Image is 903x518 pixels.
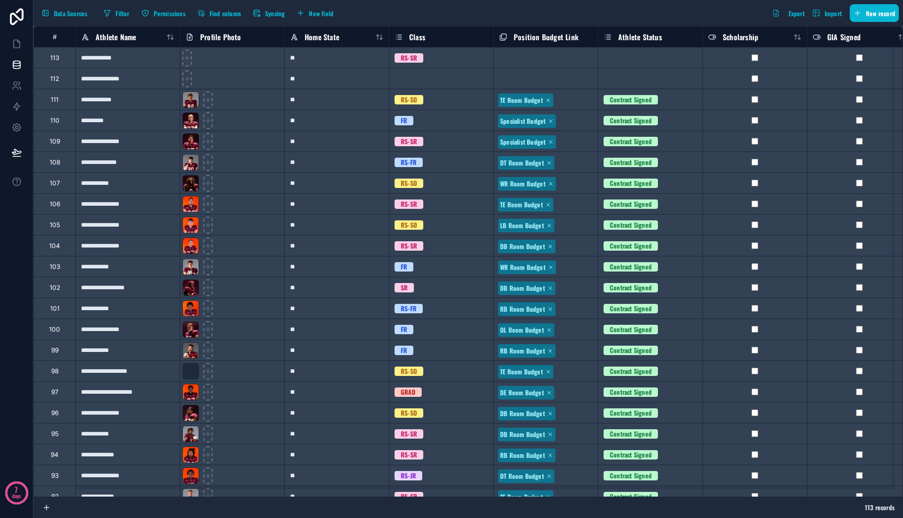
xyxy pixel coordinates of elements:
[401,179,417,188] div: RS-SO
[610,220,652,230] div: Contract Signed
[42,33,67,41] div: #
[808,4,846,22] button: Import
[500,137,546,147] div: Specialist Budget
[154,9,186,17] span: Permissions
[610,304,652,313] div: Contract Signed
[12,489,21,503] p: days
[500,179,546,189] div: WR Room Budget
[610,408,652,418] div: Contract Signed
[618,32,662,42] span: Athlete Status
[49,242,60,250] div: 104
[610,450,652,460] div: Contract Signed
[51,367,59,375] div: 98
[610,387,652,397] div: Contract Signed
[50,75,59,83] div: 112
[50,304,60,313] div: 101
[210,9,241,17] span: Find column
[789,9,805,17] span: Export
[514,32,578,42] span: Position Budget Link
[293,5,337,21] button: New field
[500,200,543,209] div: TE Room Budget
[610,367,652,376] div: Contract Signed
[401,95,417,104] div: RS-SO
[610,199,652,209] div: Contract Signed
[610,346,652,355] div: Contract Signed
[500,221,544,230] div: LB Room Budget
[99,5,133,21] button: Filter
[409,32,425,42] span: Class
[401,408,417,418] div: RS-SO
[51,430,59,438] div: 95
[401,53,417,63] div: RS-SR
[610,325,652,334] div: Contract Signed
[401,471,416,480] div: RS-JR
[200,32,241,42] span: Profile Photo
[610,116,652,125] div: Contract Signed
[610,158,652,167] div: Contract Signed
[500,367,543,376] div: TE Room Budget
[401,137,417,146] div: RS-SR
[610,492,652,501] div: Contract Signed
[50,137,60,146] div: 109
[401,450,417,460] div: RS-SR
[610,137,652,146] div: Contract Signed
[38,4,91,22] button: Data Sources
[500,325,544,335] div: OL Room Budget
[401,262,407,272] div: FR
[500,430,545,439] div: DB Room Budget
[850,4,899,22] button: New record
[610,95,652,104] div: Contract Signed
[401,387,415,397] div: GRAD
[500,284,545,293] div: DB Room Budget
[50,263,60,271] div: 103
[500,263,546,272] div: WR Room Budget
[401,158,416,167] div: RS-FR
[401,325,407,334] div: FR
[249,5,288,21] button: Syncing
[610,429,652,439] div: Contract Signed
[500,388,544,397] div: DE Room Budget
[265,9,285,17] span: Syncing
[51,472,59,480] div: 93
[96,32,136,42] span: Athlete Name
[51,96,59,104] div: 111
[51,492,59,501] div: 92
[500,116,546,126] div: Specialist Budget
[500,451,545,460] div: RB Room Budget
[500,96,543,105] div: TE Room Budget
[193,5,245,21] button: Find column
[51,346,59,355] div: 99
[115,9,129,17] span: Filter
[866,9,895,17] span: New record
[865,503,895,512] span: 113 records
[401,492,417,501] div: RS-SR
[50,200,60,208] div: 106
[827,32,861,42] span: GIA Signed
[50,158,60,167] div: 108
[401,220,417,230] div: RS-SO
[249,5,293,21] a: Syncing
[49,325,60,334] div: 100
[610,471,652,480] div: Contract Signed
[500,472,544,481] div: DT Room Budget
[825,9,842,17] span: Import
[50,179,60,187] div: 107
[500,492,543,502] div: TE Room Budget
[610,179,652,188] div: Contract Signed
[305,32,339,42] span: Home State
[54,9,87,17] span: Data Sources
[723,32,758,42] span: Scholarship
[401,241,417,251] div: RS-SR
[610,262,652,272] div: Contract Signed
[610,241,652,251] div: Contract Signed
[50,221,60,229] div: 105
[50,54,59,62] div: 113
[401,429,417,439] div: RS-SR
[500,158,544,168] div: DT Room Budget
[500,346,545,356] div: RB Room Budget
[401,367,417,376] div: RS-SO
[51,388,59,396] div: 97
[610,283,652,292] div: Contract Signed
[50,284,60,292] div: 102
[137,5,189,21] button: Permissions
